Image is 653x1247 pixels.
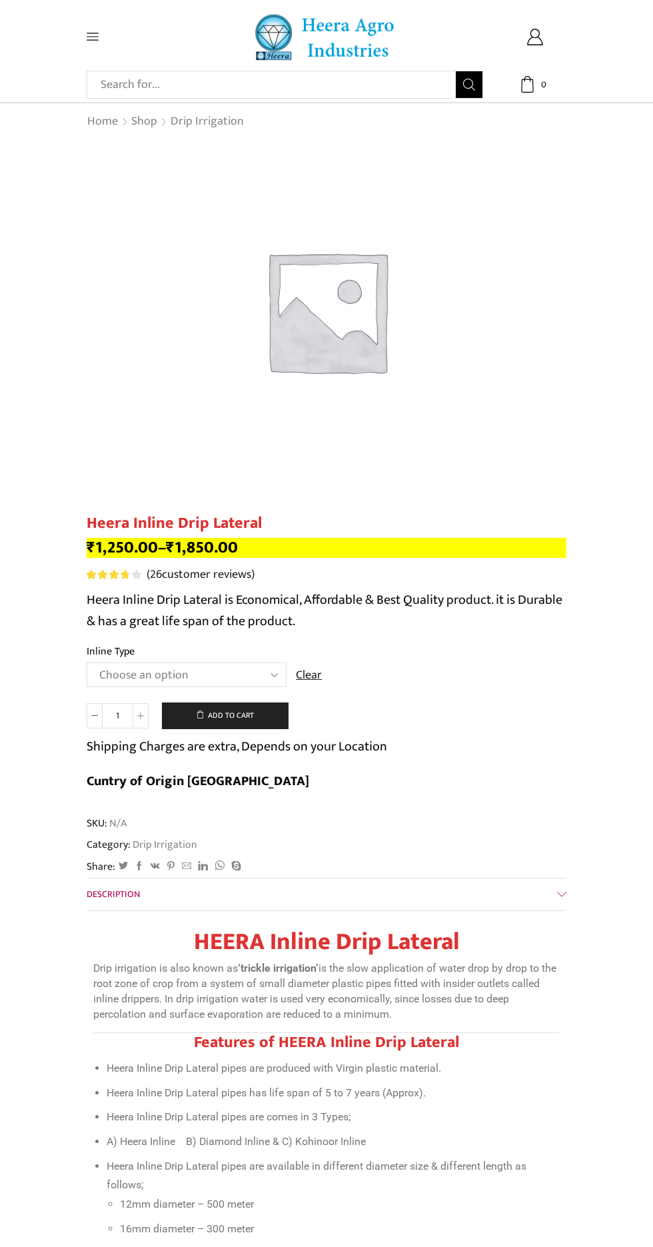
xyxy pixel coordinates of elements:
strong: ‘trickle irrigation’ [238,962,319,974]
p: Drip irrigation is also known as is the slow application of water drop by drop to the root zone o... [93,961,560,1022]
a: Shop [131,113,158,131]
span: SKU: [87,816,566,831]
input: Search for... [94,71,456,98]
bdi: 1,250.00 [87,534,158,561]
li: Heera Inline Drip Lateral pipes has life span of 5 to 7 years (Approx). [107,1084,560,1103]
a: Home [87,113,119,131]
label: Inline Type [87,644,135,659]
li: 16mm diameter – 300 meter [120,1220,560,1239]
div: Rated 3.81 out of 5 [87,570,141,579]
p: – [87,538,566,558]
span: 0 [536,78,550,91]
li: 12mm diameter – 500 meter [120,1195,560,1214]
a: 0 [503,76,566,93]
a: Drip Irrigation [131,836,197,853]
button: Add to cart [162,702,289,729]
span: ₹ [166,534,175,561]
strong: Features of HEERA Inline Drip Lateral [194,1029,459,1056]
p: Heera Inline Drip Lateral is Economical, Affordable & Best Quality product. it is Durable & has a... [87,589,566,632]
bdi: 1,850.00 [166,534,238,561]
span: Description [87,886,140,902]
span: N/A [107,816,127,831]
a: Clear options [296,667,322,684]
button: Search button [456,71,482,98]
strong: HEERA Inline Drip Lateral [194,922,460,962]
nav: Breadcrumb [87,113,245,131]
input: Product quantity [103,703,133,728]
h1: Heera Inline Drip Lateral [87,514,566,533]
li: Heera Inline Drip Lateral pipes are produced with Virgin plastic material. [107,1059,560,1078]
a: Description [87,878,566,910]
a: (26customer reviews) [147,567,255,584]
li: Heera Inline Drip Lateral pipes are comes in 3 Types; [107,1108,560,1127]
span: 26 [150,565,162,585]
li: A) Heera Inline B) Diamond Inline & C) Kohinoor Inline [107,1132,560,1152]
span: ₹ [87,534,95,561]
span: 26 [87,570,143,579]
span: Category: [87,837,197,852]
span: Share: [87,859,115,874]
span: Rated out of 5 based on customer ratings [87,570,128,579]
p: Shipping Charges are extra, Depends on your Location [87,736,387,757]
img: Placeholder [157,141,496,481]
b: Cuntry of Origin [GEOGRAPHIC_DATA] [87,770,309,792]
a: Drip Irrigation [170,113,245,131]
